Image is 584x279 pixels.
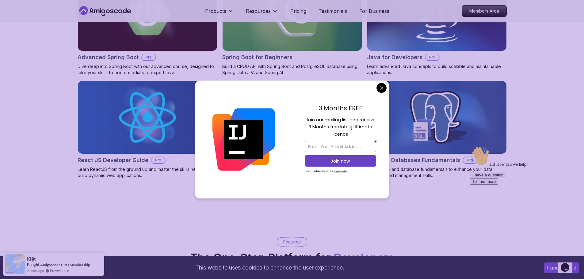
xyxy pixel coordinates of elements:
a: Pricing [290,7,306,15]
p: Pro [463,157,477,163]
span: Hi! How can we help? [2,18,61,23]
p: Dive deep into Spring Boot with our advanced course, designed to take your skills from intermedia... [78,63,217,76]
button: Tell me more [2,35,31,41]
button: I have a question [2,28,39,35]
a: ProveSource [50,268,69,273]
button: Products [205,7,234,20]
a: Testimonials [319,7,347,15]
button: Resources [246,7,278,20]
div: This website uses cookies to enhance the user experience. [5,261,535,274]
h2: Java for Developers [367,53,422,62]
iframe: chat widget [558,254,578,273]
p: Build a CRUD API with Spring Boot and PostgreSQL database using Spring Data JPA and Spring AI [222,63,362,76]
p: Learn ReactJS from the ground up and master the skills needed to build dynamic web applications. [78,166,217,179]
a: Amigoscode PRO Membership [40,262,90,267]
div: 👋Hi! How can we help?I have a questionTell me more [2,2,113,41]
h2: SQL and Databases Fundamentals [367,156,460,164]
a: SQL and Databases Fundamentals cardSQL and Databases FundamentalsProMaster SQL and database funda... [367,81,507,179]
p: Resources [246,7,271,15]
img: SQL and Databases Fundamentals card [364,79,510,156]
iframe: chat widget [468,144,578,251]
button: Accept cookies [544,262,579,273]
p: Learn advanced Java concepts to build scalable and maintainable applications. [367,63,507,76]
a: For Business [359,7,389,15]
p: Products [205,7,226,15]
p: Pro [426,54,439,60]
p: Members Area [462,6,506,17]
span: Bought [27,262,40,267]
h2: Spring Boot for Beginners [222,53,292,62]
p: Features [283,239,301,245]
span: 2 hours ago [27,268,44,273]
p: Master SQL and database fundamentals to enhance your data querying and management skills. [367,166,507,179]
h2: Advanced Spring Boot [78,53,139,62]
img: :wave: [2,2,22,22]
img: React JS Developer Guide card [78,81,217,154]
span: Developers [334,251,394,264]
a: React JS Developer Guide cardReact JS Developer GuideProLearn ReactJS from the ground up and mast... [78,81,217,179]
h2: React JS Developer Guide [78,156,148,164]
h2: The One-Stop Platform for [190,251,394,264]
span: Kiệt [27,256,36,262]
p: Pro [142,54,155,60]
a: Members Area [462,5,507,17]
img: provesource social proof notification image [5,254,25,274]
p: Pro [151,157,165,163]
